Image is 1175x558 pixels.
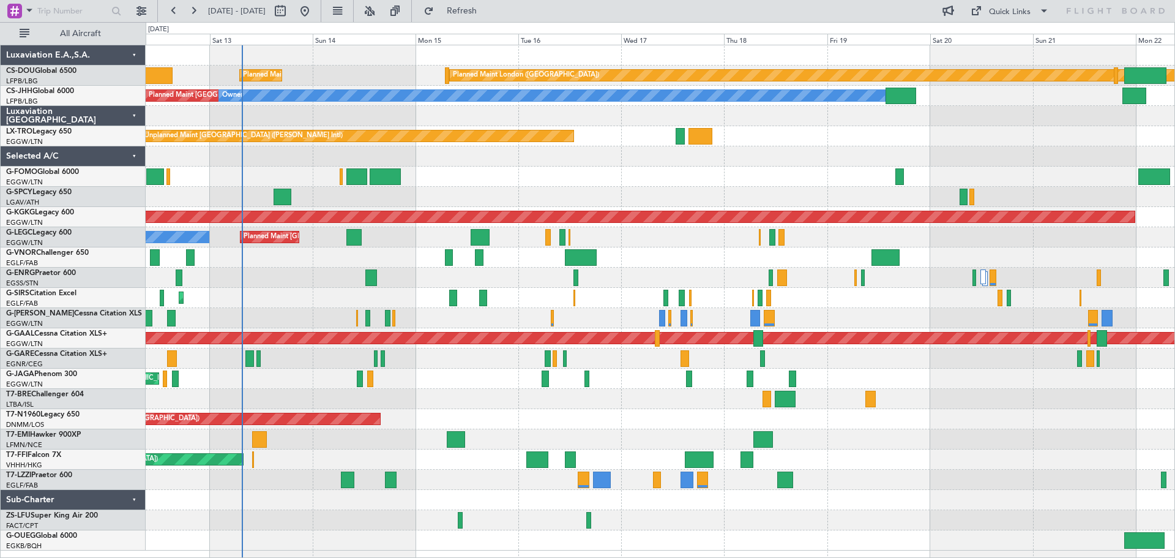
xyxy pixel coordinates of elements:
[210,34,313,45] div: Sat 13
[6,451,28,459] span: T7-FFI
[6,137,43,146] a: EGGW/LTN
[6,310,142,317] a: G-[PERSON_NAME]Cessna Citation XLS
[6,451,61,459] a: T7-FFIFalcon 7X
[6,339,43,349] a: EGGW/LTN
[6,440,42,450] a: LFMN/NCE
[6,97,38,106] a: LFPB/LBG
[6,290,76,297] a: G-SIRSCitation Excel
[6,229,32,236] span: G-LEGC
[37,2,108,20] input: Trip Number
[6,218,43,227] a: EGGW/LTN
[6,128,72,135] a: LX-TROLegacy 650
[182,288,375,307] div: Planned Maint [GEOGRAPHIC_DATA] ([GEOGRAPHIC_DATA])
[243,66,436,85] div: Planned Maint [GEOGRAPHIC_DATA] ([GEOGRAPHIC_DATA])
[244,228,436,246] div: Planned Maint [GEOGRAPHIC_DATA] ([GEOGRAPHIC_DATA])
[6,420,44,429] a: DNMM/LOS
[6,238,43,247] a: EGGW/LTN
[6,532,35,540] span: G-OUEG
[313,34,416,45] div: Sun 14
[6,189,72,196] a: G-SPCYLegacy 650
[6,472,72,479] a: T7-LZZIPraetor 600
[6,270,35,277] span: G-ENRG
[6,461,42,470] a: VHHH/HKG
[32,29,129,38] span: All Aircraft
[149,86,341,105] div: Planned Maint [GEOGRAPHIC_DATA] ([GEOGRAPHIC_DATA])
[6,249,89,257] a: G-VNORChallenger 650
[6,400,34,409] a: LTBA/ISL
[518,34,621,45] div: Tue 16
[6,360,43,369] a: EGNR/CEG
[144,127,343,145] div: Unplanned Maint [GEOGRAPHIC_DATA] ([PERSON_NAME] Intl)
[59,369,252,388] div: Planned Maint [GEOGRAPHIC_DATA] ([GEOGRAPHIC_DATA])
[6,350,34,358] span: G-GARE
[6,209,35,216] span: G-KGKG
[6,319,43,328] a: EGGW/LTN
[6,411,40,418] span: T7-N1960
[6,178,43,187] a: EGGW/LTN
[13,24,133,43] button: All Aircraft
[107,34,210,45] div: Fri 12
[416,34,518,45] div: Mon 15
[6,350,107,358] a: G-GARECessna Citation XLS+
[964,1,1055,21] button: Quick Links
[6,88,32,95] span: CS-JHH
[6,512,31,519] span: ZS-LFU
[6,67,76,75] a: CS-DOUGlobal 6500
[6,391,31,398] span: T7-BRE
[6,431,81,439] a: T7-EMIHawker 900XP
[453,66,599,85] div: Planned Maint London ([GEOGRAPHIC_DATA])
[6,279,39,288] a: EGSS/STN
[989,6,1031,18] div: Quick Links
[6,128,32,135] span: LX-TRO
[621,34,724,45] div: Wed 17
[6,67,35,75] span: CS-DOU
[6,411,80,418] a: T7-N1960Legacy 650
[6,77,38,86] a: LFPB/LBG
[6,481,38,490] a: EGLF/FAB
[930,34,1033,45] div: Sat 20
[1033,34,1136,45] div: Sun 21
[6,168,37,176] span: G-FOMO
[6,532,77,540] a: G-OUEGGlobal 6000
[6,270,76,277] a: G-ENRGPraetor 600
[6,541,42,551] a: EGKB/BQH
[6,380,43,389] a: EGGW/LTN
[222,86,243,105] div: Owner
[6,229,72,236] a: G-LEGCLegacy 600
[208,6,266,17] span: [DATE] - [DATE]
[6,209,74,216] a: G-KGKGLegacy 600
[6,310,74,317] span: G-[PERSON_NAME]
[6,299,38,308] a: EGLF/FAB
[6,290,29,297] span: G-SIRS
[418,1,491,21] button: Refresh
[724,34,827,45] div: Thu 18
[827,34,930,45] div: Fri 19
[6,472,31,479] span: T7-LZZI
[6,431,30,439] span: T7-EMI
[6,189,32,196] span: G-SPCY
[6,330,107,337] a: G-GAALCessna Citation XLS+
[6,371,34,378] span: G-JAGA
[6,258,38,268] a: EGLF/FAB
[148,25,169,35] div: [DATE]
[6,330,34,337] span: G-GAAL
[6,168,79,176] a: G-FOMOGlobal 6000
[6,512,98,519] a: ZS-LFUSuper King Air 200
[6,198,39,207] a: LGAV/ATH
[436,7,488,15] span: Refresh
[6,88,74,95] a: CS-JHHGlobal 6000
[6,371,77,378] a: G-JAGAPhenom 300
[6,391,84,398] a: T7-BREChallenger 604
[6,521,38,530] a: FACT/CPT
[6,249,36,257] span: G-VNOR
